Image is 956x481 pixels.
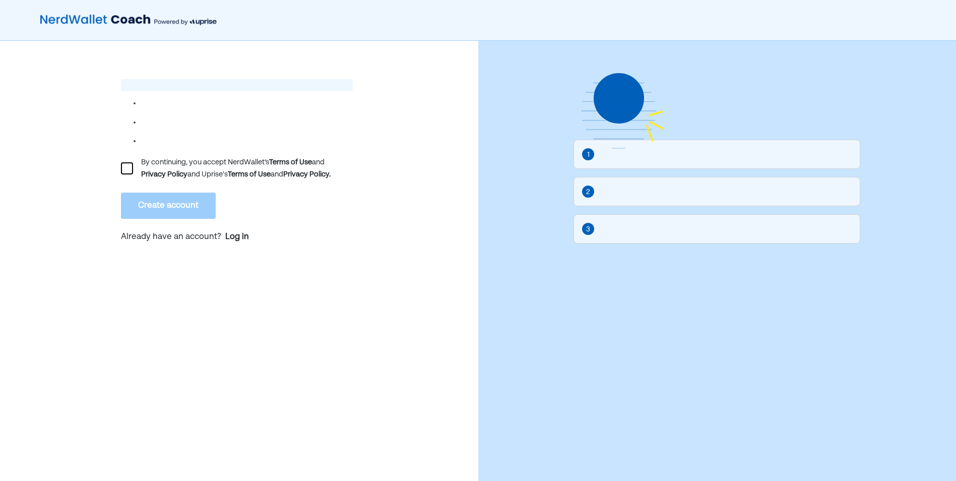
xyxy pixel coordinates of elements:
button: Create account [121,193,216,219]
div: By continuing, you accept NerdWallet’s and and Uprise's and [141,156,353,181]
div: Terms of Use [228,168,271,181]
div: 1 [587,149,590,160]
div: Terms of Use [269,156,312,168]
div: 2 [586,187,590,198]
a: Log in [225,231,249,243]
p: Already have an account? [121,231,353,244]
div: 3 [586,224,590,235]
div: Privacy Policy [141,168,187,181]
div: Privacy Policy. [283,168,331,181]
